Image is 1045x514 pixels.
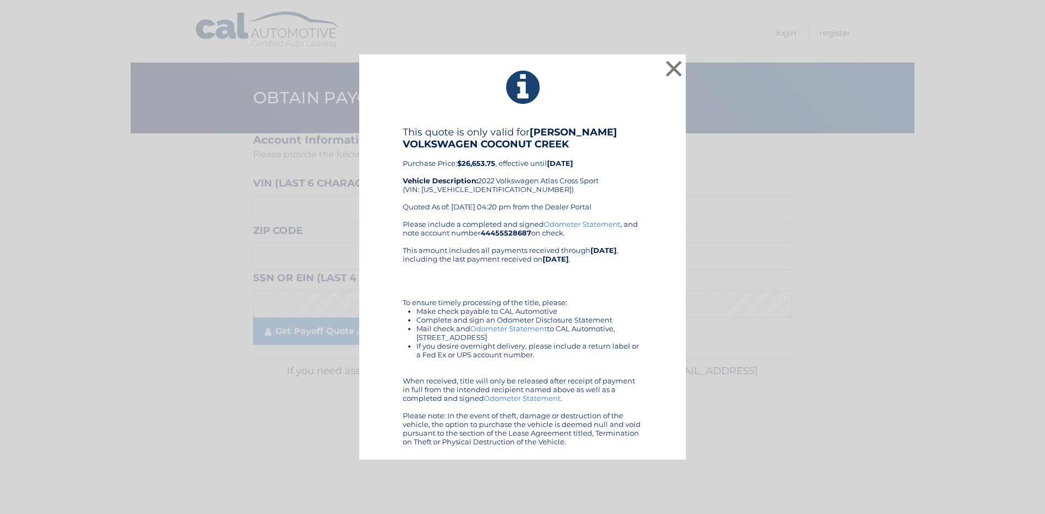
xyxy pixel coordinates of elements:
b: [DATE] [543,255,569,263]
b: 44455528687 [481,228,531,237]
a: Odometer Statement [470,324,547,333]
li: Mail check and to CAL Automotive, [STREET_ADDRESS] [416,324,642,342]
div: Please include a completed and signed , and note account number on check. This amount includes al... [403,220,642,446]
b: [DATE] [547,159,573,168]
div: Purchase Price: , effective until 2022 Volkswagen Atlas Cross Sport (VIN: [US_VEHICLE_IDENTIFICAT... [403,126,642,220]
li: Complete and sign an Odometer Disclosure Statement [416,315,642,324]
li: Make check payable to CAL Automotive [416,307,642,315]
a: Odometer Statement [484,394,561,402]
h4: This quote is only valid for [403,126,642,150]
strong: Vehicle Description: [403,176,478,185]
a: Odometer Statement [544,220,620,228]
li: If you desire overnight delivery, please include a return label or a Fed Ex or UPS account number. [416,342,642,359]
b: [DATE] [591,246,617,255]
b: [PERSON_NAME] VOLKSWAGEN COCONUT CREEK [403,126,617,150]
b: $26,653.75 [457,159,495,168]
button: × [663,58,685,79]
